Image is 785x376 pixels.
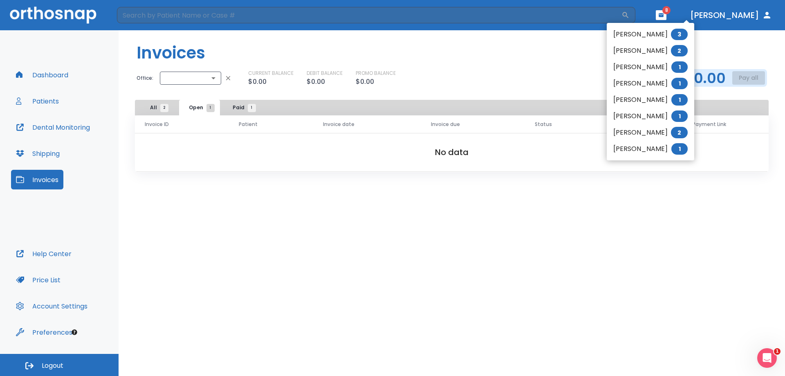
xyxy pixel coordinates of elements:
[757,348,777,368] iframe: Intercom live chat
[671,127,688,138] span: 2
[607,141,694,157] li: [PERSON_NAME]
[671,45,688,56] span: 2
[671,94,688,106] span: 1
[671,110,688,122] span: 1
[607,43,694,59] li: [PERSON_NAME]
[671,78,688,89] span: 1
[607,26,694,43] li: [PERSON_NAME]
[671,143,688,155] span: 1
[607,75,694,92] li: [PERSON_NAME]
[607,108,694,124] li: [PERSON_NAME]
[607,124,694,141] li: [PERSON_NAME]
[774,348,781,355] span: 1
[607,59,694,75] li: [PERSON_NAME]
[671,29,688,40] span: 3
[607,92,694,108] li: [PERSON_NAME]
[671,61,688,73] span: 1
